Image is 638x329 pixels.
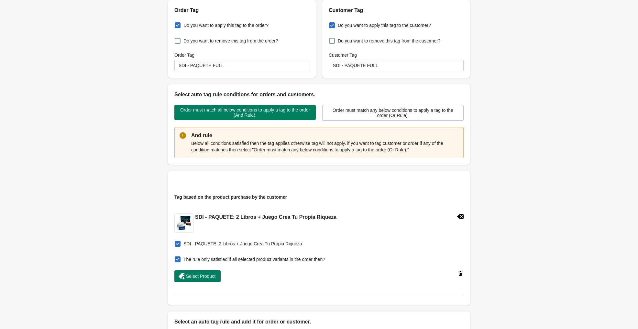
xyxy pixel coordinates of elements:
button: Order must match any below conditions to apply a tag to the order (Or Rule). [322,105,464,121]
span: Do you want to apply this tag to the order? [183,22,269,29]
h2: Customer Tag [329,6,464,14]
img: Full-Package.jpg [175,214,193,232]
span: Do you want to apply this tag to the customer? [338,22,431,29]
span: SDI - PAQUETE: 2 Libros + Juego Crea Tu Propia Riqueza [183,241,302,247]
button: Order must match all below conditions to apply a tag to the order (And Rule). [174,105,316,120]
label: Order Tag [174,52,194,58]
span: Do you want to remove this tag from the order? [183,38,278,44]
span: Order must match all below conditions to apply a tag to the order (And Rule). [180,107,311,118]
h2: Order Tag [174,6,309,14]
h2: Select auto tag rule conditions for orders and customers. [174,91,464,99]
label: Customer Tag [329,52,357,58]
span: Order must match any below conditions to apply a tag to the order (Or Rule). [328,108,458,118]
span: Do you want to remove this tag from the customer? [338,38,440,44]
p: And rule [191,132,458,139]
span: Tag based on the product purchase by the customer [174,194,287,200]
p: Below all conditions satisfied then the tag applies otherwise tag will not apply. if you want to ... [191,140,458,153]
button: Select Product [174,270,221,282]
h2: Select an auto tag rule and add it for order or customer. [174,318,464,326]
span: Select Product [186,274,215,279]
span: The rule only satisfied if all selected product variants in the order then? [183,256,325,263]
h2: SDI - PAQUETE: 2 Libros + Juego Crea Tu Propia Riqueza [195,213,336,221]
